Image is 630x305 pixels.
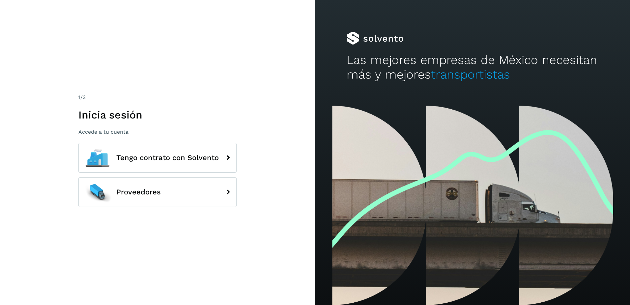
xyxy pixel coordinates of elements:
[78,93,237,101] div: /2
[78,177,237,207] button: Proveedores
[116,154,219,162] span: Tengo contrato con Solvento
[78,129,237,135] p: Accede a tu cuenta
[78,94,80,100] span: 1
[78,143,237,173] button: Tengo contrato con Solvento
[347,53,599,82] h2: Las mejores empresas de México necesitan más y mejores
[116,188,161,196] span: Proveedores
[78,109,237,121] h1: Inicia sesión
[431,67,510,82] span: transportistas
